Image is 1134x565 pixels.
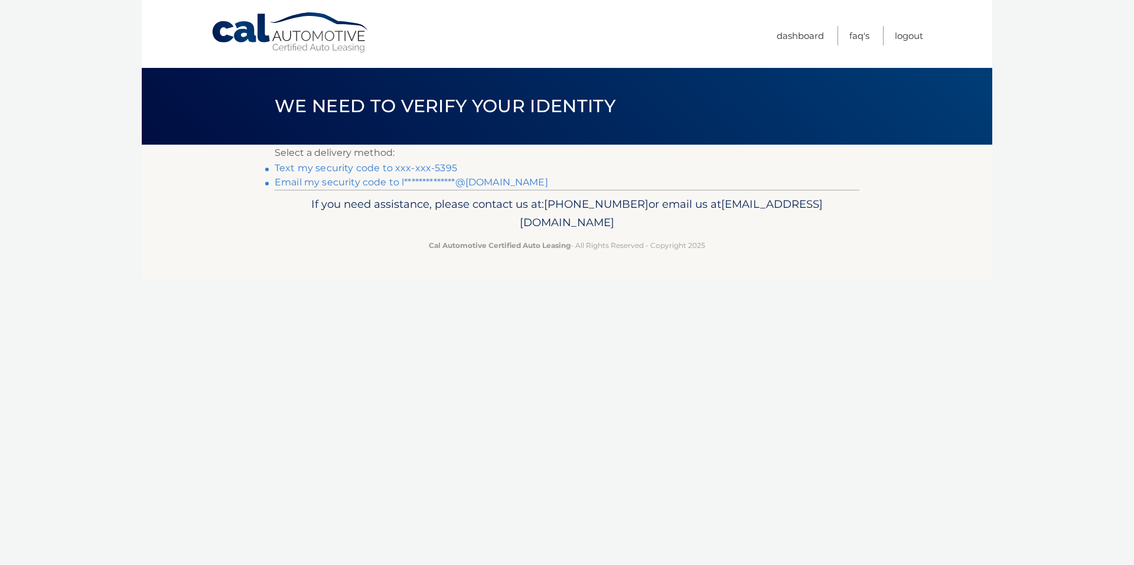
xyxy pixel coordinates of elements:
[211,12,370,54] a: Cal Automotive
[777,26,824,45] a: Dashboard
[544,197,649,211] span: [PHONE_NUMBER]
[275,95,615,117] span: We need to verify your identity
[429,241,571,250] strong: Cal Automotive Certified Auto Leasing
[275,145,859,161] p: Select a delivery method:
[282,239,852,252] p: - All Rights Reserved - Copyright 2025
[275,162,457,174] a: Text my security code to xxx-xxx-5395
[895,26,923,45] a: Logout
[282,195,852,233] p: If you need assistance, please contact us at: or email us at
[849,26,869,45] a: FAQ's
